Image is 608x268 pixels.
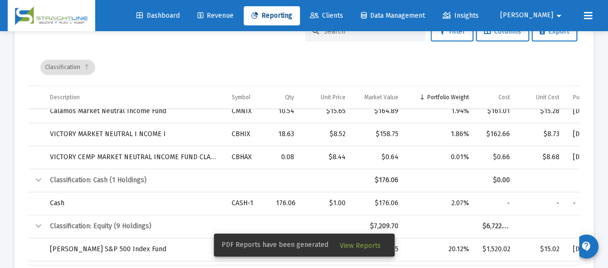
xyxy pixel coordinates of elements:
button: Filter [431,22,473,41]
div: Data grid toolbar [40,49,572,85]
td: Calamos Market Neutral Income Fund [43,100,224,123]
button: [PERSON_NAME] [489,6,576,25]
div: Qty [285,93,294,101]
div: $0.00 [483,175,510,185]
div: $8.44 [308,152,345,162]
span: Insights [443,12,479,20]
div: Classification [40,59,95,75]
td: Collapse [29,215,43,238]
td: [PERSON_NAME] S&P 500 Index Fund [43,238,224,261]
div: $176.06 [359,175,398,185]
div: 176.06 [275,198,294,208]
span: Revenue [198,12,234,20]
div: - [523,198,559,208]
div: $176.06 [359,198,398,208]
td: Classification: Cash (1 Holdings) [43,169,352,192]
div: $6,722.03 [483,221,510,231]
td: Column Unit Cost [517,86,566,109]
span: Filter [439,27,465,35]
div: Symbol [231,93,250,101]
td: CBHIX [224,123,269,146]
div: 10.54 [275,106,294,116]
div: $0.64 [359,152,398,162]
div: Cost [498,93,510,101]
div: $1,520.02 [483,245,510,254]
span: Clients [310,12,343,20]
td: CASH-1 [224,192,269,215]
a: Data Management [353,6,433,25]
span: Reporting [251,12,292,20]
td: CMNIX [224,100,269,123]
div: $162.66 [483,129,510,139]
div: $158.75 [359,129,398,139]
span: PDF Reports have been generated [222,240,328,250]
td: Collapse [29,169,43,192]
div: Description [50,93,80,101]
div: $164.89 [359,106,398,116]
div: Unit Cost [536,93,559,101]
td: Column Unit Price [301,86,352,109]
td: Column Symbol [224,86,269,109]
button: Export [532,22,577,41]
td: Cash [43,192,224,215]
div: $8.68 [523,152,559,162]
button: Columns [476,22,529,41]
span: Export [540,27,569,35]
div: $7,209.70 [359,221,398,231]
img: Dashboard [15,6,88,25]
div: $161.01 [483,106,510,116]
div: $8.73 [523,129,559,139]
div: - [483,198,510,208]
span: View Reports [340,242,381,250]
div: Portfolio Weight [427,93,469,101]
td: Column Cost [476,86,517,109]
td: Column Portfolio Weight [405,86,476,109]
a: Reporting [244,6,300,25]
button: View Reports [332,236,388,254]
a: Revenue [190,6,241,25]
input: Search [324,27,418,35]
td: Column Qty [269,86,301,109]
a: Dashboard [129,6,187,25]
div: 20.12% [411,245,469,254]
div: $15.28 [523,106,559,116]
mat-icon: contact_support [581,241,592,252]
div: $0.66 [483,152,510,162]
td: Classification: Equity (9 Holdings) [43,215,352,238]
td: VICTORY MARKET NEUTRAL I NCOME I [43,123,224,146]
td: Column Description [43,86,224,109]
div: 1.94% [411,106,469,116]
div: 18.63 [275,129,294,139]
span: [PERSON_NAME] [500,12,553,20]
a: Insights [435,6,486,25]
span: Columns [484,27,521,35]
td: VICTORY CEMP MARKET NEUTRAL INCOME FUND CLASS A [43,146,224,169]
div: Unit Price [320,93,345,101]
div: Market Value [364,93,398,101]
div: $8.52 [308,129,345,139]
mat-icon: arrow_drop_down [553,6,565,25]
td: CBHAX [224,146,269,169]
div: 0.01% [411,152,469,162]
div: $15.02 [523,245,559,254]
span: Data Management [361,12,425,20]
div: 1.86% [411,129,469,139]
td: Column Market Value [352,86,405,109]
span: Dashboard [136,12,180,20]
div: 0.08 [275,152,294,162]
div: $15.65 [308,106,345,116]
div: $1.00 [308,198,345,208]
a: Clients [302,6,351,25]
div: 2.07% [411,198,469,208]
